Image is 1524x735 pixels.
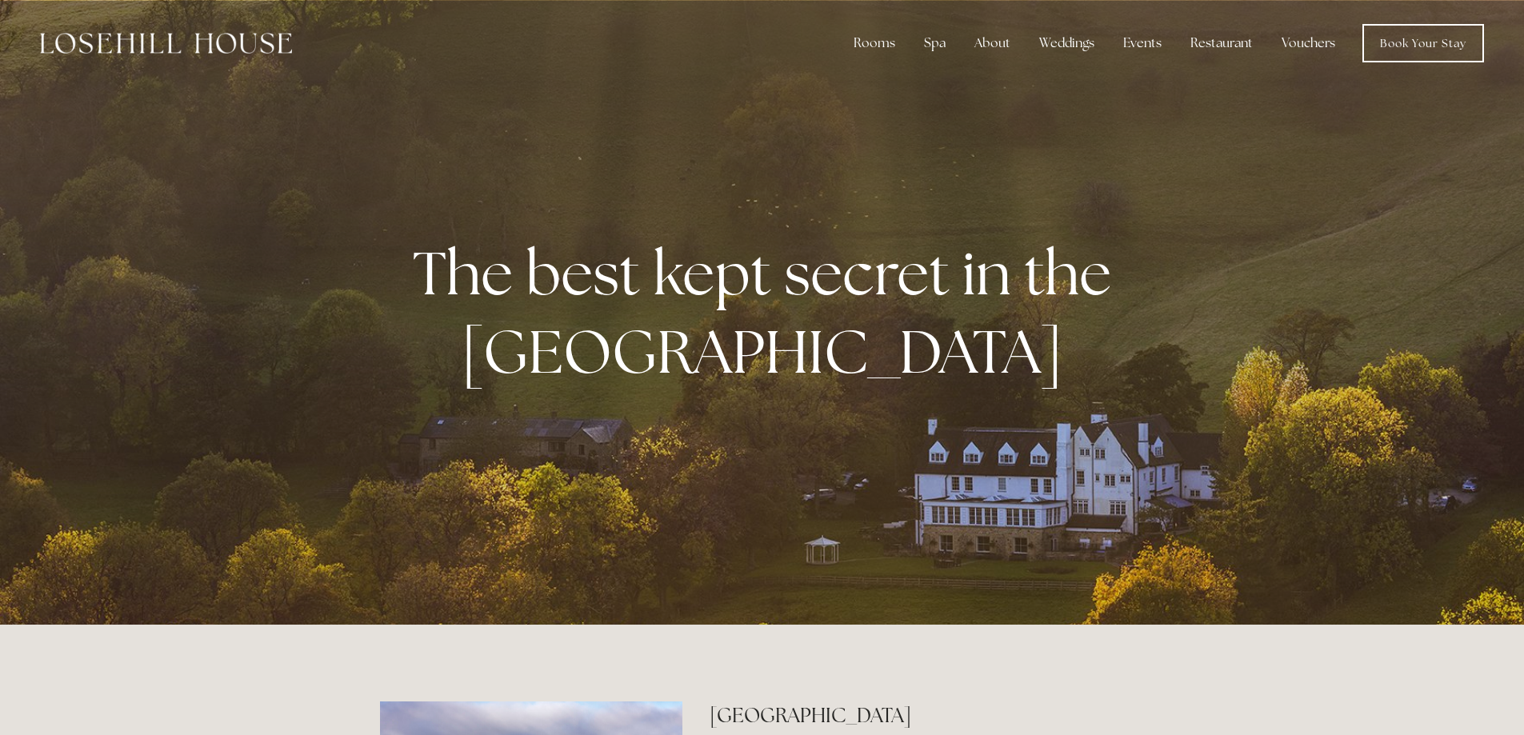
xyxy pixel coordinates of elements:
[1110,27,1174,59] div: Events
[710,701,1144,729] h2: [GEOGRAPHIC_DATA]
[1178,27,1266,59] div: Restaurant
[1026,27,1107,59] div: Weddings
[1269,27,1348,59] a: Vouchers
[962,27,1023,59] div: About
[40,33,292,54] img: Losehill House
[413,234,1124,390] strong: The best kept secret in the [GEOGRAPHIC_DATA]
[841,27,908,59] div: Rooms
[911,27,958,59] div: Spa
[1362,24,1484,62] a: Book Your Stay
